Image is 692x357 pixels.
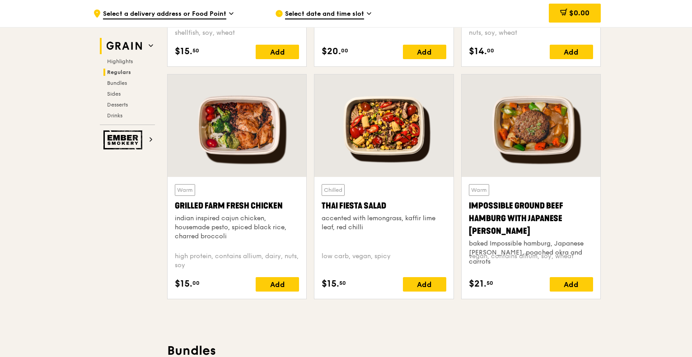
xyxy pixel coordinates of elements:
[322,45,341,58] span: $20.
[256,45,299,59] div: Add
[285,9,364,19] span: Select date and time slot
[175,199,299,212] div: Grilled Farm Fresh Chicken
[322,19,446,37] div: pescatarian, contains egg, soy, wheat
[192,47,199,54] span: 50
[469,252,593,270] div: vegan, contains allium, soy, wheat
[175,252,299,270] div: high protein, contains allium, dairy, nuts, soy
[550,277,593,292] div: Add
[107,80,127,86] span: Bundles
[469,277,486,291] span: $21.
[103,130,145,149] img: Ember Smokery web logo
[403,277,446,292] div: Add
[403,45,446,59] div: Add
[322,184,345,196] div: Chilled
[107,102,128,108] span: Desserts
[175,45,192,58] span: $15.
[175,184,195,196] div: Warm
[469,184,489,196] div: Warm
[469,199,593,237] div: Impossible Ground Beef Hamburg with Japanese [PERSON_NAME]
[175,214,299,241] div: indian inspired cajun chicken, housemade pesto, spiced black rice, charred broccoli
[486,279,493,287] span: 50
[107,58,133,65] span: Highlights
[569,9,589,17] span: $0.00
[107,69,131,75] span: Regulars
[192,279,200,287] span: 00
[341,47,348,54] span: 00
[339,279,346,287] span: 50
[107,112,122,119] span: Drinks
[487,47,494,54] span: 00
[322,277,339,291] span: $15.
[469,239,593,266] div: baked Impossible hamburg, Japanese [PERSON_NAME], poached okra and carrots
[322,199,446,212] div: Thai Fiesta Salad
[469,45,487,58] span: $14.
[103,38,145,54] img: Grain web logo
[175,19,299,37] div: high protein, spicy, contains allium, shellfish, soy, wheat
[256,277,299,292] div: Add
[550,45,593,59] div: Add
[175,277,192,291] span: $15.
[469,19,593,37] div: vegetarian, contains allium, barley, egg, nuts, soy, wheat
[322,214,446,232] div: accented with lemongrass, kaffir lime leaf, red chilli
[107,91,121,97] span: Sides
[103,9,226,19] span: Select a delivery address or Food Point
[322,252,446,270] div: low carb, vegan, spicy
